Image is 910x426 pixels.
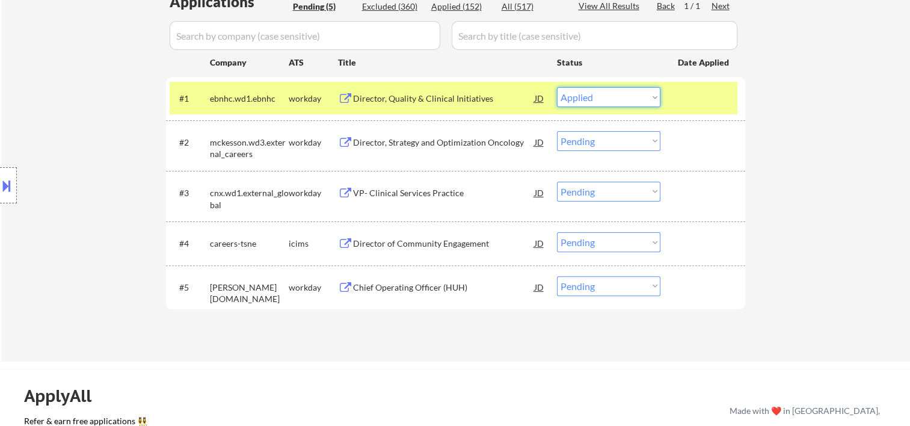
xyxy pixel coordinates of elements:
[289,93,338,105] div: workday
[338,57,546,69] div: Title
[289,57,338,69] div: ATS
[533,182,546,203] div: JD
[289,238,338,250] div: icims
[533,232,546,254] div: JD
[24,386,105,406] div: ApplyAll
[353,137,535,149] div: Director, Strategy and Optimization Oncology
[362,1,422,13] div: Excluded (360)
[289,137,338,149] div: workday
[289,187,338,199] div: workday
[210,57,289,69] div: Company
[293,1,353,13] div: Pending (5)
[210,282,289,305] div: [PERSON_NAME][DOMAIN_NAME]
[210,93,289,105] div: ebnhc.wd1.ebnhc
[678,57,731,69] div: Date Applied
[533,87,546,109] div: JD
[170,21,440,50] input: Search by company (case sensitive)
[353,93,535,105] div: Director, Quality & Clinical Initiatives
[210,238,289,250] div: careers-tsne
[452,21,737,50] input: Search by title (case sensitive)
[533,131,546,153] div: JD
[353,238,535,250] div: Director of Community Engagement
[210,187,289,211] div: cnx.wd1.external_global
[353,282,535,294] div: Chief Operating Officer (HUH)
[431,1,491,13] div: Applied (152)
[557,51,660,73] div: Status
[353,187,535,199] div: VP- Clinical Services Practice
[502,1,562,13] div: All (517)
[210,137,289,160] div: mckesson.wd3.external_careers
[289,282,338,294] div: workday
[533,276,546,298] div: JD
